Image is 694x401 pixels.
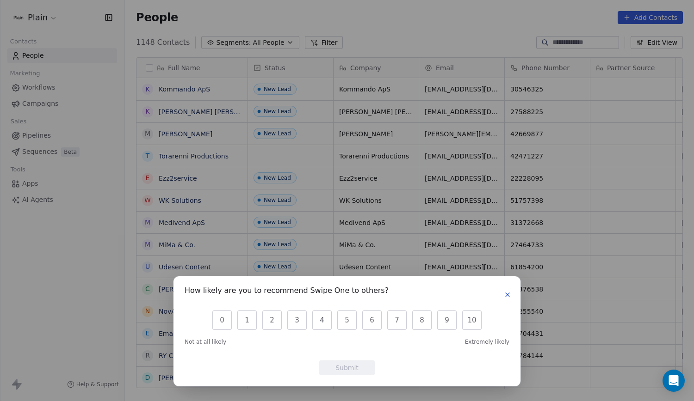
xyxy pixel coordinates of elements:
[185,338,226,346] span: Not at all likely
[287,310,307,330] button: 3
[237,310,257,330] button: 1
[462,310,482,330] button: 10
[437,310,457,330] button: 9
[465,338,509,346] span: Extremely likely
[387,310,407,330] button: 7
[319,360,375,375] button: Submit
[262,310,282,330] button: 2
[312,310,332,330] button: 4
[212,310,232,330] button: 0
[412,310,432,330] button: 8
[362,310,382,330] button: 6
[185,287,389,297] h1: How likely are you to recommend Swipe One to others?
[337,310,357,330] button: 5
